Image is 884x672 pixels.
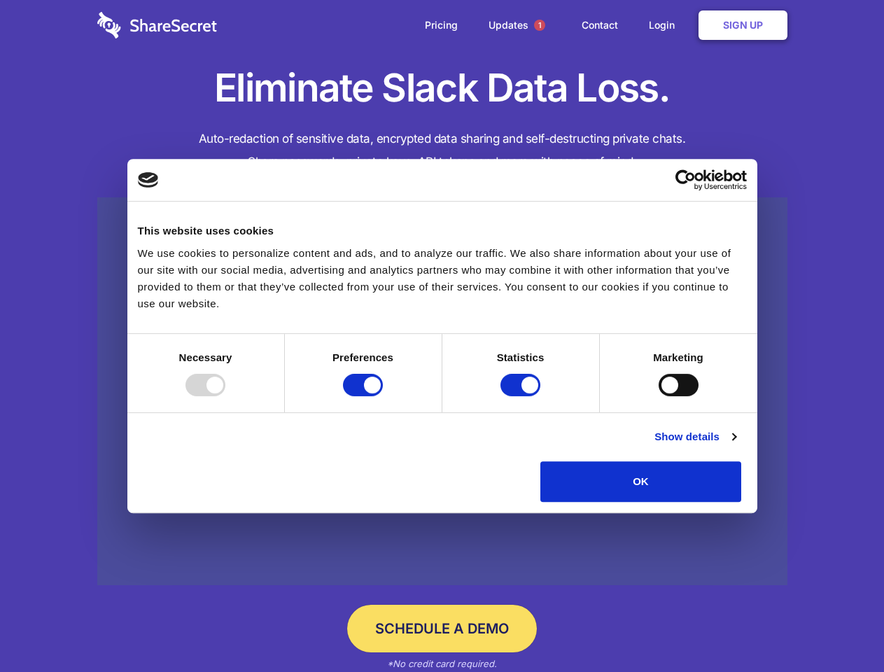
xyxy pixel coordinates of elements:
a: Login [635,3,696,47]
span: 1 [534,20,545,31]
a: Sign Up [699,10,787,40]
button: OK [540,461,741,502]
div: We use cookies to personalize content and ads, and to analyze our traffic. We also share informat... [138,245,747,312]
a: Contact [568,3,632,47]
a: Wistia video thumbnail [97,197,787,586]
em: *No credit card required. [387,658,497,669]
strong: Necessary [179,351,232,363]
img: logo [138,172,159,188]
img: logo-wordmark-white-trans-d4663122ce5f474addd5e946df7df03e33cb6a1c49d2221995e7729f52c070b2.svg [97,12,217,38]
h1: Eliminate Slack Data Loss. [97,63,787,113]
strong: Preferences [332,351,393,363]
a: Show details [654,428,736,445]
a: Schedule a Demo [347,605,537,652]
a: Usercentrics Cookiebot - opens in a new window [624,169,747,190]
strong: Statistics [497,351,545,363]
h4: Auto-redaction of sensitive data, encrypted data sharing and self-destructing private chats. Shar... [97,127,787,174]
div: This website uses cookies [138,223,747,239]
a: Pricing [411,3,472,47]
strong: Marketing [653,351,703,363]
